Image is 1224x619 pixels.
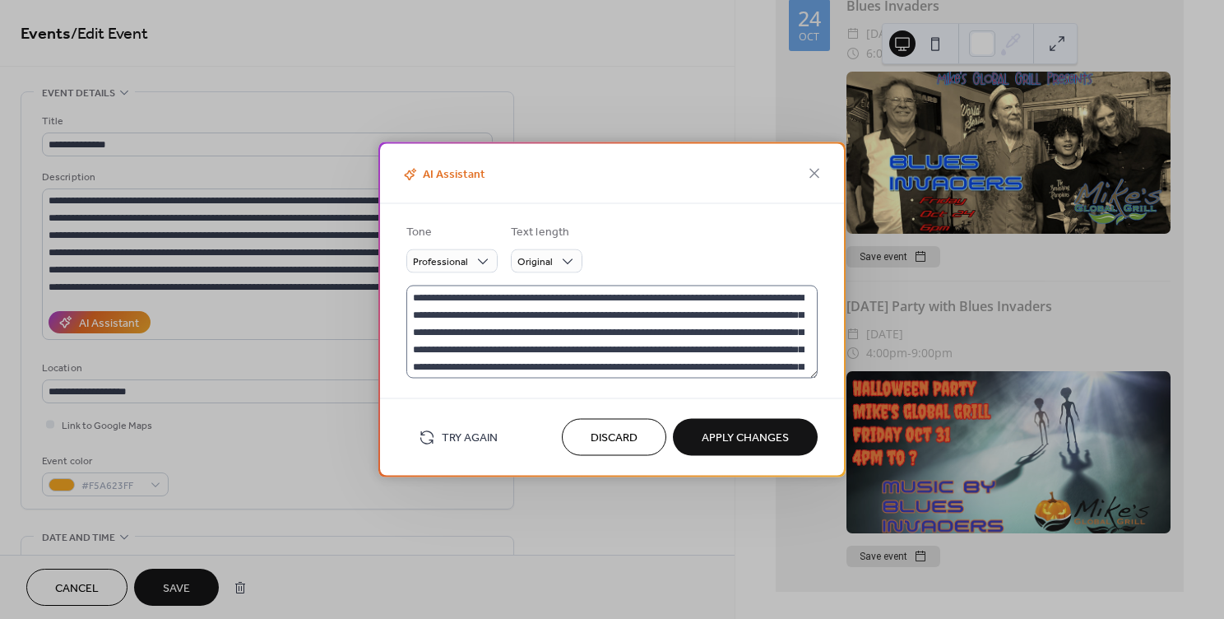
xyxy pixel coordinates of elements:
div: Text length [511,224,579,241]
span: Professional [413,253,468,272]
button: Apply Changes [673,419,818,456]
button: Discard [562,419,666,456]
span: AI Assistant [400,165,485,184]
div: Tone [406,224,494,241]
span: Discard [591,430,637,447]
button: Try Again [406,424,510,451]
span: Original [517,253,553,272]
span: Apply Changes [702,430,789,447]
span: Try Again [442,430,498,447]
